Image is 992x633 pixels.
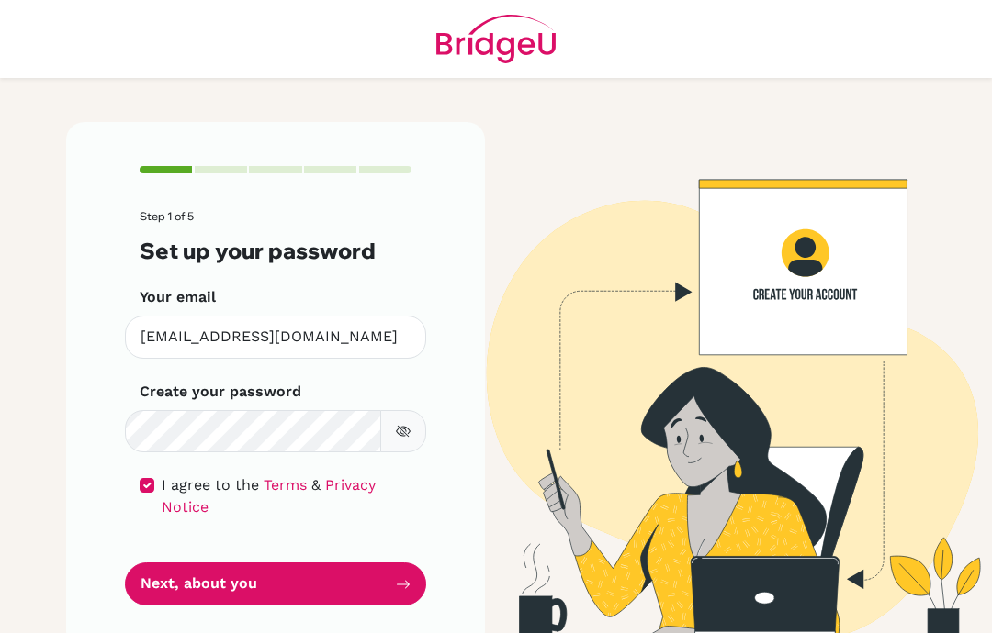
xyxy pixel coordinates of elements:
[140,381,301,403] label: Create your password
[125,316,426,359] input: Insert your email*
[162,476,259,494] span: I agree to the
[125,562,426,605] button: Next, about you
[264,476,307,494] a: Terms
[140,209,194,223] span: Step 1 of 5
[311,476,321,494] span: &
[140,286,216,308] label: Your email
[140,238,411,263] h3: Set up your password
